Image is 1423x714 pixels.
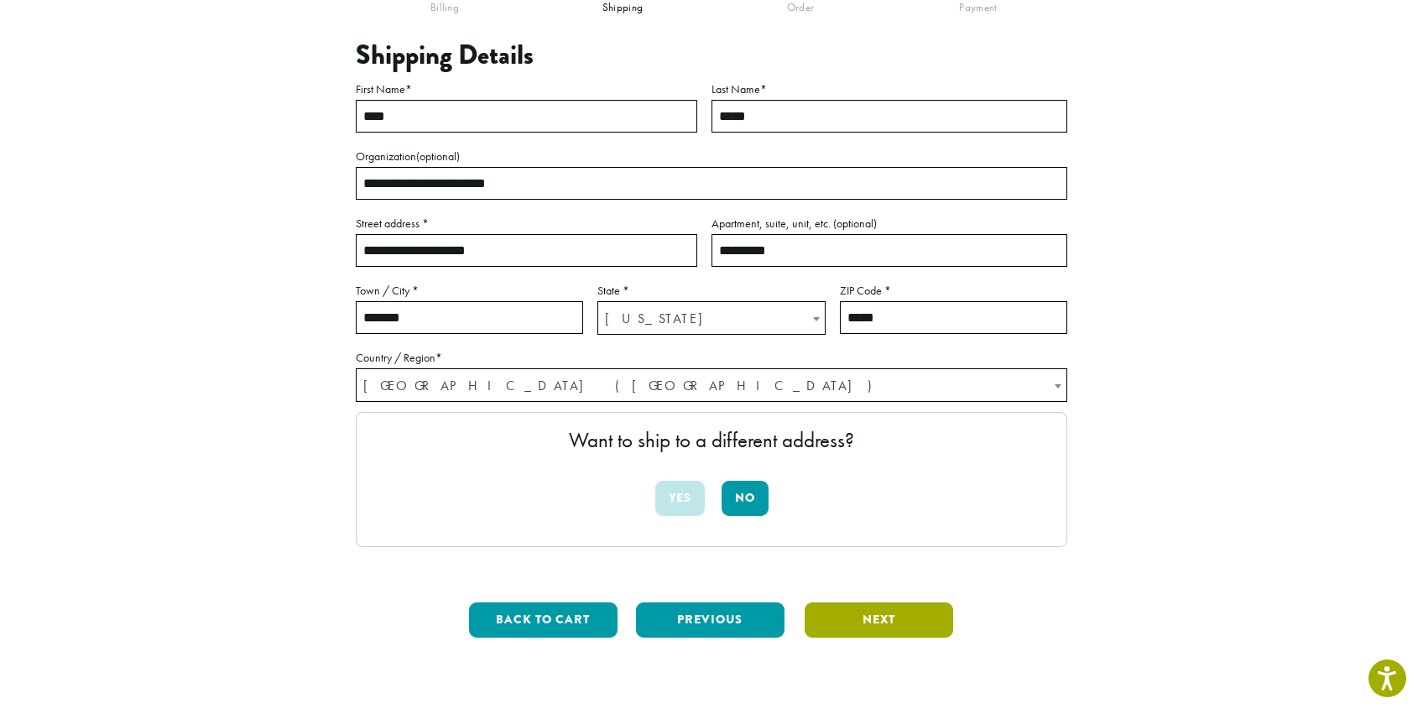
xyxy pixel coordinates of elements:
[711,213,1067,234] label: Apartment, suite, unit, etc.
[636,602,784,638] button: Previous
[597,301,825,335] span: State
[356,368,1067,402] span: Country / Region
[597,280,825,301] label: State
[598,302,824,335] span: Washington
[373,430,1050,451] p: Want to ship to a different address?
[356,280,583,301] label: Town / City
[469,602,618,638] button: Back to cart
[416,149,460,164] span: (optional)
[655,481,705,516] button: Yes
[357,369,1066,402] span: United States (US)
[805,602,953,638] button: Next
[356,213,697,234] label: Street address
[356,39,1067,71] h3: Shipping Details
[840,280,1067,301] label: ZIP Code
[833,216,877,231] span: (optional)
[356,79,697,100] label: First Name
[711,79,1067,100] label: Last Name
[722,481,769,516] button: No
